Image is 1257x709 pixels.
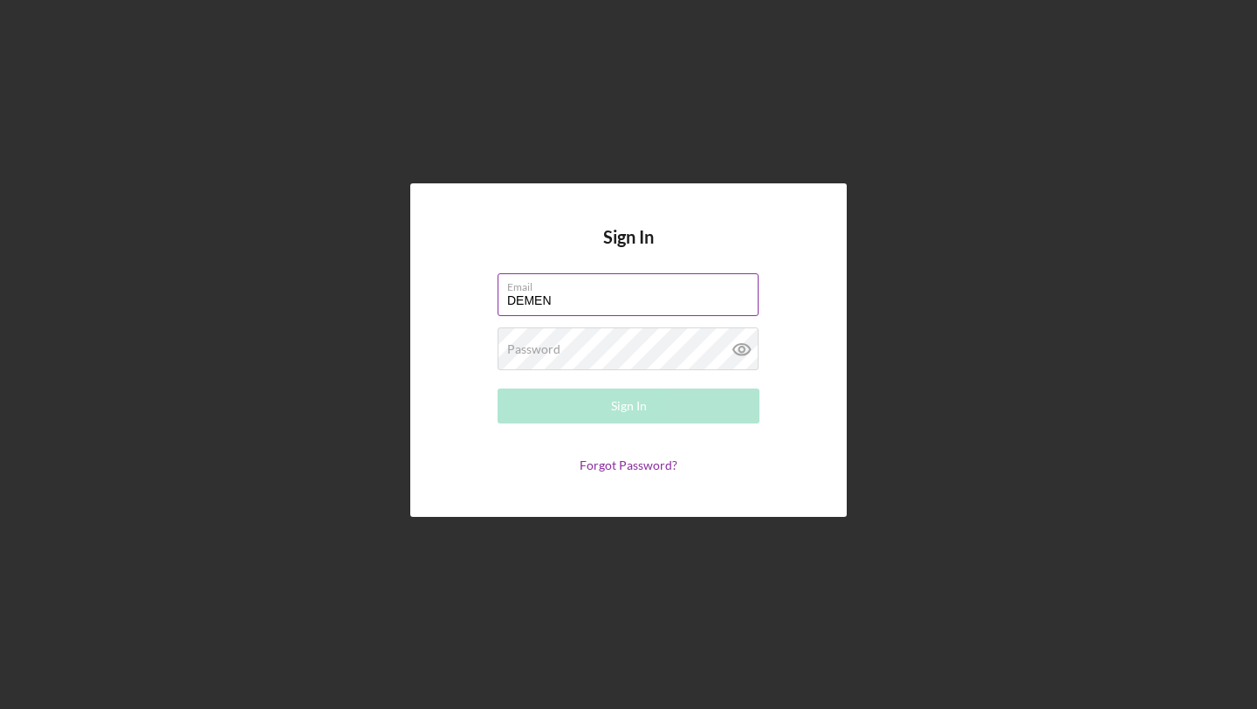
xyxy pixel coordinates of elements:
[498,389,759,423] button: Sign In
[611,389,647,423] div: Sign In
[507,274,759,293] label: Email
[507,342,560,356] label: Password
[603,227,654,273] h4: Sign In
[580,458,677,472] a: Forgot Password?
